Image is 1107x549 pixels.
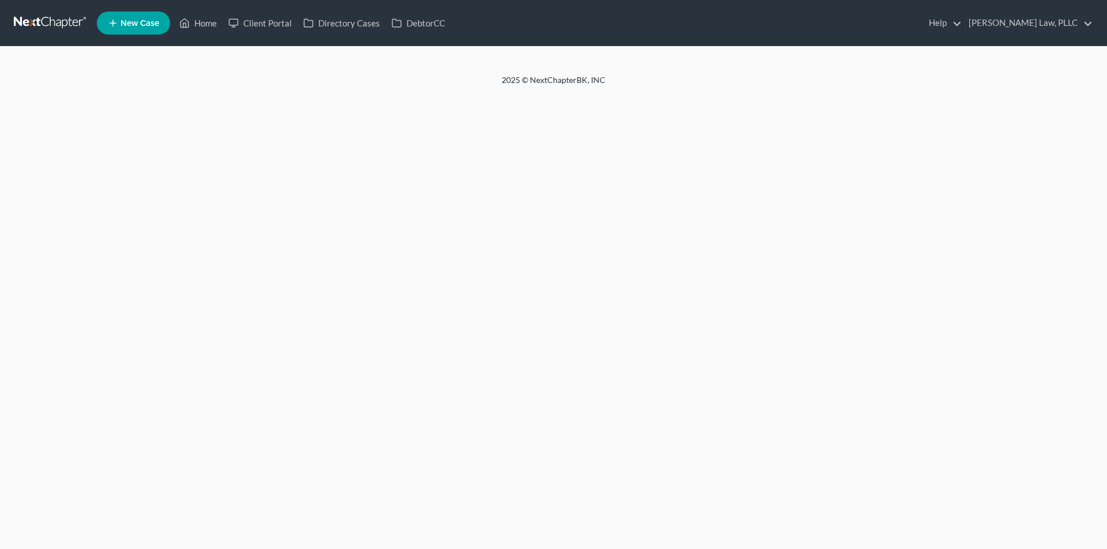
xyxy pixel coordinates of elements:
[298,13,386,33] a: Directory Cases
[923,13,962,33] a: Help
[174,13,223,33] a: Home
[963,13,1093,33] a: [PERSON_NAME] Law, PLLC
[223,13,298,33] a: Client Portal
[386,13,451,33] a: DebtorCC
[97,12,170,35] new-legal-case-button: New Case
[225,74,882,95] div: 2025 © NextChapterBK, INC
